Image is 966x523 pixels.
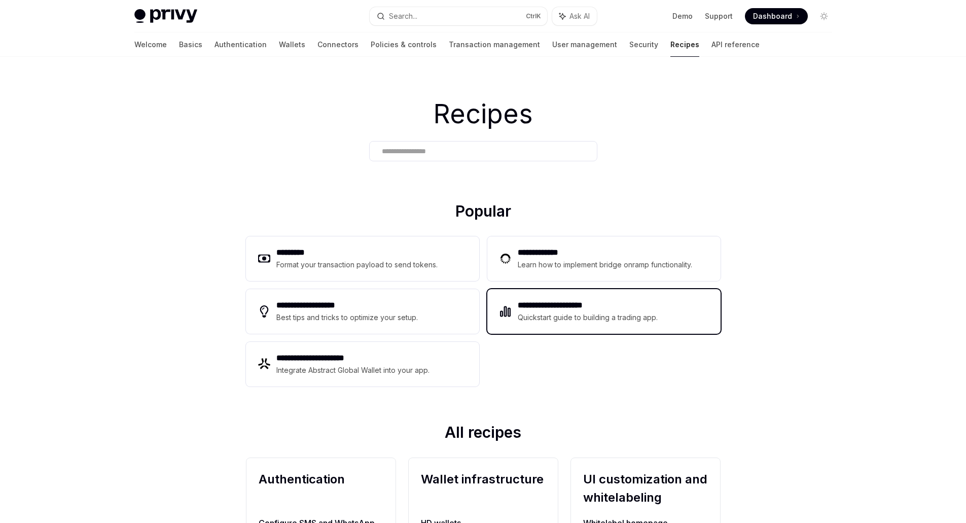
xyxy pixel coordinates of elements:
a: API reference [711,32,760,57]
button: Toggle dark mode [816,8,832,24]
button: Search...CtrlK [370,7,547,25]
div: Learn how to implement bridge onramp functionality. [518,259,695,271]
h2: UI customization and whitelabeling [583,470,708,507]
img: light logo [134,9,197,23]
div: Integrate Abstract Global Wallet into your app. [276,364,431,376]
a: Security [629,32,658,57]
a: Transaction management [449,32,540,57]
h2: Wallet infrastructure [421,470,546,507]
a: Demo [672,11,693,21]
div: Best tips and tricks to optimize your setup. [276,311,419,324]
span: Ask AI [569,11,590,21]
span: Dashboard [753,11,792,21]
a: Policies & controls [371,32,437,57]
div: Search... [389,10,417,22]
h2: Authentication [259,470,383,507]
a: Welcome [134,32,167,57]
a: Connectors [317,32,359,57]
a: User management [552,32,617,57]
a: Wallets [279,32,305,57]
a: Basics [179,32,202,57]
h2: Popular [246,202,721,224]
a: Dashboard [745,8,808,24]
a: **** ****Format your transaction payload to send tokens. [246,236,479,281]
h2: All recipes [246,423,721,445]
a: Recipes [670,32,699,57]
a: Authentication [214,32,267,57]
span: Ctrl K [526,12,541,20]
button: Ask AI [552,7,597,25]
div: Format your transaction payload to send tokens. [276,259,438,271]
a: **** **** ***Learn how to implement bridge onramp functionality. [487,236,721,281]
div: Quickstart guide to building a trading app. [518,311,658,324]
a: Support [705,11,733,21]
